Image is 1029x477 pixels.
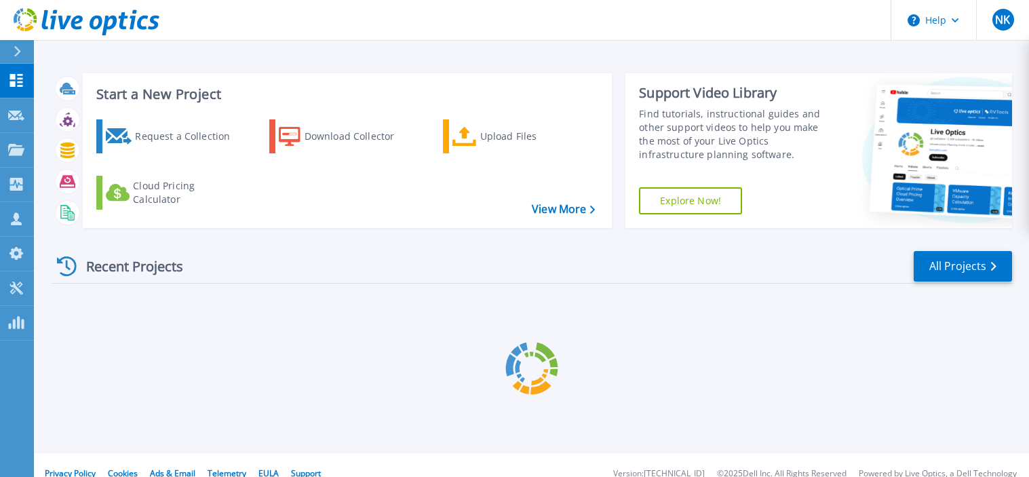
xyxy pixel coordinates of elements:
[96,87,594,102] h3: Start a New Project
[995,14,1010,25] span: NK
[639,84,833,102] div: Support Video Library
[914,251,1012,282] a: All Projects
[639,187,742,214] a: Explore Now!
[532,203,595,216] a: View More
[96,176,248,210] a: Cloud Pricing Calculator
[96,119,248,153] a: Request a Collection
[135,123,244,150] div: Request a Collection
[133,179,241,206] div: Cloud Pricing Calculator
[269,119,421,153] a: Download Collector
[480,123,589,150] div: Upload Files
[443,119,594,153] a: Upload Files
[305,123,413,150] div: Download Collector
[639,107,833,161] div: Find tutorials, instructional guides and other support videos to help you make the most of your L...
[52,250,201,283] div: Recent Projects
